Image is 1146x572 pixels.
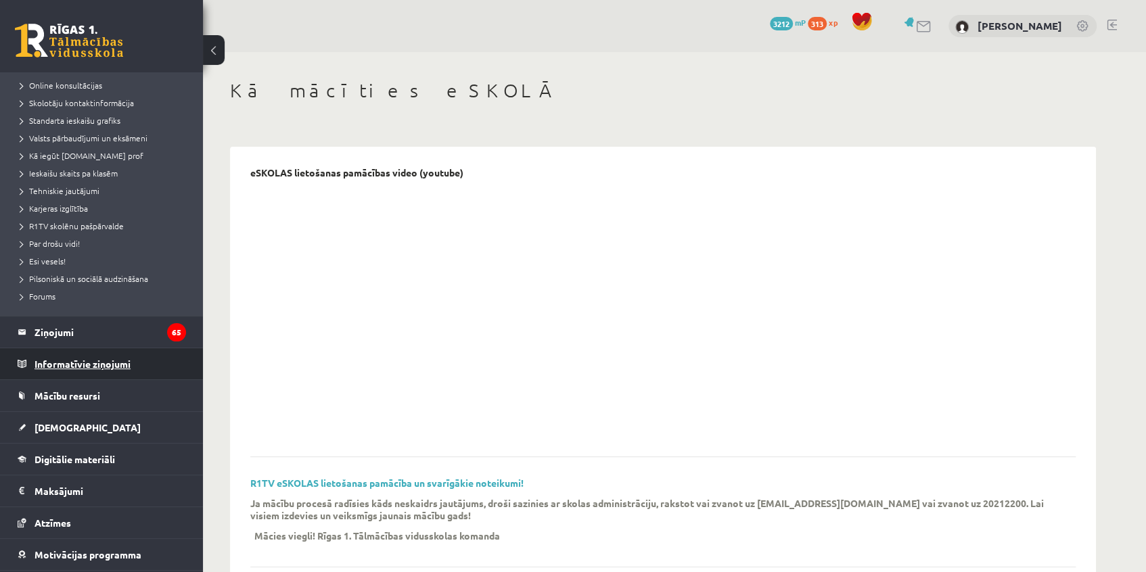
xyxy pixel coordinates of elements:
[808,17,844,28] a: 313 xp
[20,97,189,109] a: Skolotāju kontaktinformācija
[20,220,124,231] span: R1TV skolēnu pašpārvalde
[20,290,189,302] a: Forums
[167,323,186,341] i: 65
[20,132,189,144] a: Valsts pārbaudījumi un eksāmeni
[808,17,827,30] span: 313
[978,19,1062,32] a: [PERSON_NAME]
[955,20,969,34] img: Ārons Roderts
[35,517,71,529] span: Atzīmes
[20,220,189,232] a: R1TV skolēnu pašpārvalde
[20,114,189,126] a: Standarta ieskaišu grafiks
[18,475,186,506] a: Maksājumi
[317,529,500,542] p: Rīgas 1. Tālmācības vidusskolas komanda
[20,79,189,91] a: Online konsultācijas
[20,80,102,91] span: Online konsultācijas
[20,168,118,178] span: Ieskaišu skaits pa klasēm
[35,389,100,402] span: Mācību resursi
[250,497,1055,521] p: Ja mācību procesā radīsies kāds neskaidrs jautājums, droši sazinies ar skolas administrāciju, rak...
[20,185,189,197] a: Tehniskie jautājumi
[20,255,189,267] a: Esi vesels!
[250,477,524,489] a: R1TV eSKOLAS lietošanas pamācība un svarīgākie noteikumi!
[254,529,315,542] p: Mācies viegli!
[20,97,134,108] span: Skolotāju kontaktinformācija
[20,115,120,126] span: Standarta ieskaišu grafiks
[20,237,189,249] a: Par drošu vidi!
[18,380,186,411] a: Mācību resursi
[20,133,147,143] span: Valsts pārbaudījumi un eksāmeni
[35,316,186,348] legend: Ziņojumi
[20,202,189,214] a: Karjeras izglītība
[18,539,186,570] a: Motivācijas programma
[35,453,115,465] span: Digitālie materiāli
[18,348,186,379] a: Informatīvie ziņojumi
[35,348,186,379] legend: Informatīvie ziņojumi
[20,291,55,302] span: Forums
[770,17,806,28] a: 3212 mP
[230,79,1096,102] h1: Kā mācīties eSKOLĀ
[250,167,463,178] p: eSKOLAS lietošanas pamācības video (youtube)
[829,17,838,28] span: xp
[18,444,186,475] a: Digitālie materiāli
[20,203,88,214] span: Karjeras izglītība
[18,412,186,443] a: [DEMOGRAPHIC_DATA]
[20,272,189,285] a: Pilsoniskā un sociālā audzināšana
[20,149,189,162] a: Kā iegūt [DOMAIN_NAME] prof
[15,24,123,57] a: Rīgas 1. Tālmācības vidusskola
[20,238,80,249] span: Par drošu vidi!
[770,17,793,30] span: 3212
[35,475,186,506] legend: Maksājumi
[20,185,99,196] span: Tehniskie jautājumi
[20,150,143,161] span: Kā iegūt [DOMAIN_NAME] prof
[35,421,141,433] span: [DEMOGRAPHIC_DATA]
[18,316,186,348] a: Ziņojumi65
[18,507,186,538] a: Atzīmes
[795,17,806,28] span: mP
[20,273,148,284] span: Pilsoniskā un sociālā audzināšana
[20,256,66,266] span: Esi vesels!
[20,167,189,179] a: Ieskaišu skaits pa klasēm
[35,548,141,561] span: Motivācijas programma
